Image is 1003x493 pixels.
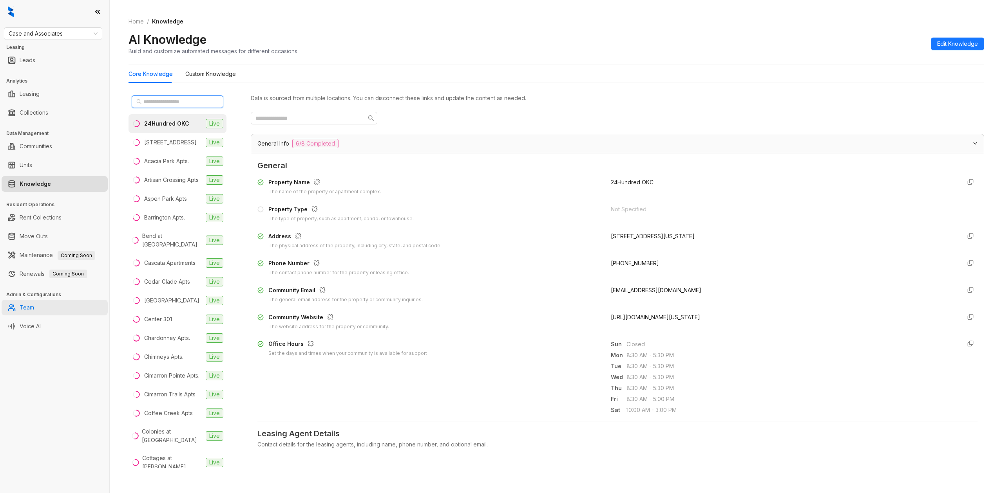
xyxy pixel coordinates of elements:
span: Live [206,352,223,362]
span: Live [206,315,223,324]
div: Office Hours [268,340,427,350]
div: Phone Number [268,259,409,269]
a: RenewalsComing Soon [20,266,87,282]
a: Collections [20,105,48,121]
li: Voice AI [2,318,108,334]
div: Address [268,232,442,242]
h3: Resident Operations [6,201,109,208]
span: Wed [611,373,626,381]
div: The physical address of the property, including city, state, and postal code. [268,242,442,250]
button: Edit Knowledge [931,38,984,50]
div: Community Website [268,313,389,323]
span: search [136,99,142,104]
div: Cottages at [PERSON_NAME] [142,454,203,471]
div: Cascata Apartments [144,259,196,267]
a: Communities [20,139,52,154]
div: Chardonnay Apts. [144,334,190,342]
div: Bend at [GEOGRAPHIC_DATA] [142,232,203,249]
span: Live [206,138,223,147]
a: Leads [20,52,35,68]
div: Chimneys Apts. [144,353,183,361]
div: [STREET_ADDRESS] [144,138,197,147]
a: Knowledge [20,176,51,192]
span: [EMAIL_ADDRESS][DOMAIN_NAME] [611,287,701,293]
span: Live [206,333,223,343]
div: Cimarron Pointe Apts. [144,371,199,380]
div: The general email address for the property or community inquiries. [268,296,423,304]
div: Community Email [268,286,423,296]
span: 8:30 AM - 5:30 PM [626,384,955,392]
li: Team [2,300,108,315]
span: General Info [257,139,289,148]
span: search [368,115,374,121]
span: Live [206,431,223,441]
span: expanded [973,141,978,146]
div: [GEOGRAPHIC_DATA] [144,296,199,305]
span: 8:30 AM - 5:00 PM [626,395,955,403]
div: Contact details for the leasing agents, including name, phone number, and optional email. [257,440,978,449]
span: Live [206,408,223,418]
a: Voice AI [20,318,41,334]
div: Property Name [268,178,381,188]
span: 8:30 AM - 5:30 PM [626,362,955,371]
div: Cedar Glade Apts [144,277,190,286]
span: Sun [611,340,626,349]
span: Live [206,157,223,166]
div: Set the days and times when your community is available for support [268,350,427,357]
img: logo [8,6,14,17]
div: The website address for the property or community. [268,323,389,331]
div: Cimarron Trails Apts. [144,390,197,399]
span: Leasing Agent Details [257,428,978,440]
div: The contact phone number for the property or leasing office. [268,269,409,277]
li: Move Outs [2,229,108,244]
span: General [257,160,978,172]
span: 6/8 Completed [292,139,339,148]
div: Coffee Creek Apts [144,409,193,417]
h3: Admin & Configurations [6,291,109,298]
h2: AI Knowledge [129,32,206,47]
a: Leasing [20,86,40,102]
div: [STREET_ADDRESS][US_STATE] [611,232,955,241]
a: Units [20,157,32,173]
a: Team [20,300,34,315]
a: Rent Collections [20,210,62,225]
span: Live [206,277,223,286]
div: Center 301 [144,315,172,324]
span: 10:00 AM - 3:00 PM [626,406,955,414]
span: Tue [611,362,626,371]
li: Renewals [2,266,108,282]
div: Acacia Park Apts. [144,157,189,166]
span: 24Hundred OKC [611,179,654,185]
li: Collections [2,105,108,121]
div: 24Hundred OKC [144,119,189,128]
a: Move Outs [20,229,48,244]
a: Home [127,17,145,26]
span: Live [206,175,223,185]
div: Not Specified [611,205,955,214]
div: Core Knowledge [129,70,173,78]
div: Artisan Crossing Apts [144,176,199,184]
div: The type of property, such as apartment, condo, or townhouse. [268,215,414,223]
span: Case and Associates [9,28,98,40]
span: Coming Soon [58,251,95,260]
span: 8:30 AM - 5:30 PM [626,351,955,360]
li: Knowledge [2,176,108,192]
span: Live [206,213,223,222]
span: [PHONE_NUMBER] [611,260,659,266]
li: Units [2,157,108,173]
span: Live [206,458,223,467]
li: Communities [2,139,108,154]
li: Leasing [2,86,108,102]
span: Thu [611,384,626,392]
span: Fri [611,395,626,403]
span: Live [206,390,223,399]
span: Live [206,194,223,203]
h3: Leasing [6,44,109,51]
div: Property Type [268,205,414,215]
div: General Info6/8 Completed [251,134,984,153]
li: / [147,17,149,26]
span: 8:30 AM - 5:30 PM [626,373,955,381]
span: Closed [626,340,955,349]
h3: Analytics [6,77,109,85]
div: The name of the property or apartment complex. [268,188,381,196]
